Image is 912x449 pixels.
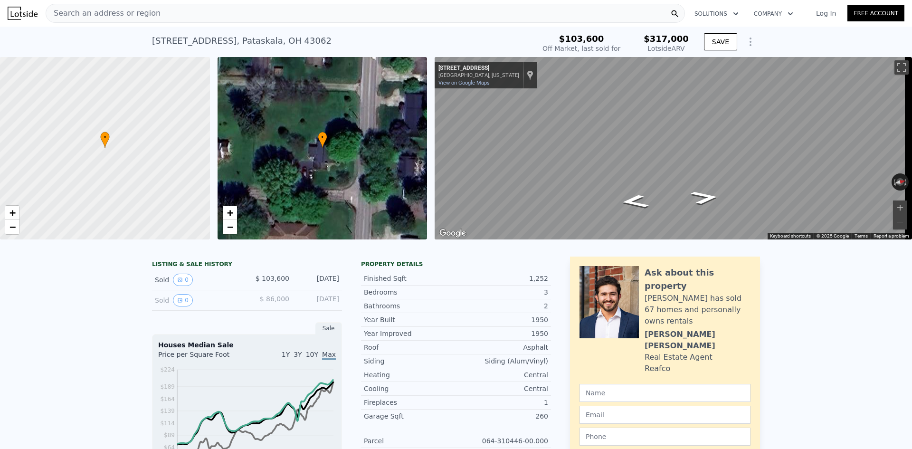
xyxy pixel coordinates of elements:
a: Show location on map [527,70,533,80]
div: [PERSON_NAME] [PERSON_NAME] [645,329,750,352]
div: [STREET_ADDRESS] , Pataskala , OH 43062 [152,34,332,48]
tspan: $189 [160,383,175,390]
button: Company [746,5,801,22]
div: Sold [155,294,239,306]
tspan: $89 [164,432,175,439]
span: 3Y [294,351,302,358]
span: + [227,207,233,219]
input: Email [579,406,750,424]
div: Lotside ARV [644,44,689,53]
button: Rotate clockwise [904,173,909,191]
div: Street View [435,57,912,239]
span: 10Y [306,351,318,358]
div: Siding (Alum/Vinyl) [456,356,548,366]
a: Free Account [847,5,904,21]
div: 064-310446-00.000 [456,436,548,446]
span: 1Y [282,351,290,358]
span: − [9,221,16,233]
div: Garage Sqft [364,411,456,421]
div: Off Market, last sold for [542,44,620,53]
div: Bedrooms [364,287,456,297]
button: Rotate counterclockwise [892,173,897,191]
input: Phone [579,428,750,446]
div: 3 [456,287,548,297]
span: $317,000 [644,34,689,44]
button: Solutions [687,5,746,22]
div: [PERSON_NAME] has sold 67 homes and personally owns rentals [645,293,750,327]
div: Central [456,384,548,393]
button: Reset the view [891,177,909,188]
div: Siding [364,356,456,366]
div: Fireplaces [364,398,456,407]
div: Asphalt [456,343,548,352]
span: + [9,207,16,219]
div: Parcel [364,436,456,446]
span: − [227,221,233,233]
div: Cooling [364,384,456,393]
div: Bathrooms [364,301,456,311]
div: Finished Sqft [364,274,456,283]
input: Name [579,384,750,402]
div: • [318,132,327,148]
div: [DATE] [297,294,339,306]
div: Reafco [645,363,670,374]
div: [DATE] [297,274,339,286]
a: Zoom out [5,220,19,234]
span: $ 103,600 [256,275,289,282]
a: Zoom in [5,206,19,220]
div: 2 [456,301,548,311]
tspan: $164 [160,396,175,402]
a: Log In [805,9,847,18]
button: SAVE [704,33,737,50]
div: Real Estate Agent [645,352,712,363]
div: Houses Median Sale [158,340,336,350]
button: View historical data [173,294,193,306]
a: Terms [855,233,868,239]
button: View historical data [173,274,193,286]
div: Heating [364,370,456,380]
span: Search an address or region [46,8,161,19]
button: Toggle fullscreen view [894,60,909,75]
div: Central [456,370,548,380]
div: Sale [315,322,342,334]
button: Zoom out [893,215,907,229]
path: Go North, S Main St [679,187,731,208]
div: 260 [456,411,548,421]
span: • [318,133,327,142]
img: Lotside [8,7,38,20]
div: Property details [361,260,551,268]
div: 1950 [456,315,548,325]
button: Keyboard shortcuts [770,233,811,239]
tspan: $114 [160,420,175,427]
div: 1950 [456,329,548,338]
div: Roof [364,343,456,352]
div: [STREET_ADDRESS] [438,65,519,72]
button: Show Options [741,32,760,51]
div: LISTING & SALE HISTORY [152,260,342,270]
div: 1,252 [456,274,548,283]
a: Open this area in Google Maps (opens a new window) [437,227,468,239]
button: Zoom in [893,201,907,215]
div: Sold [155,274,239,286]
div: Year Improved [364,329,456,338]
div: • [100,132,110,148]
a: Zoom out [223,220,237,234]
span: © 2025 Google [817,233,849,239]
div: Ask about this property [645,266,750,293]
div: Price per Square Foot [158,350,247,365]
div: Map [435,57,912,239]
span: $103,600 [559,34,604,44]
div: 1 [456,398,548,407]
a: Zoom in [223,206,237,220]
span: • [100,133,110,142]
div: [GEOGRAPHIC_DATA], [US_STATE] [438,72,519,78]
tspan: $224 [160,366,175,373]
span: Max [322,351,336,360]
tspan: $139 [160,408,175,414]
img: Google [437,227,468,239]
a: Report a problem [874,233,909,239]
div: Year Built [364,315,456,325]
span: $ 86,000 [260,295,289,303]
a: View on Google Maps [438,80,490,86]
path: Go South, S Main St [608,191,661,211]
